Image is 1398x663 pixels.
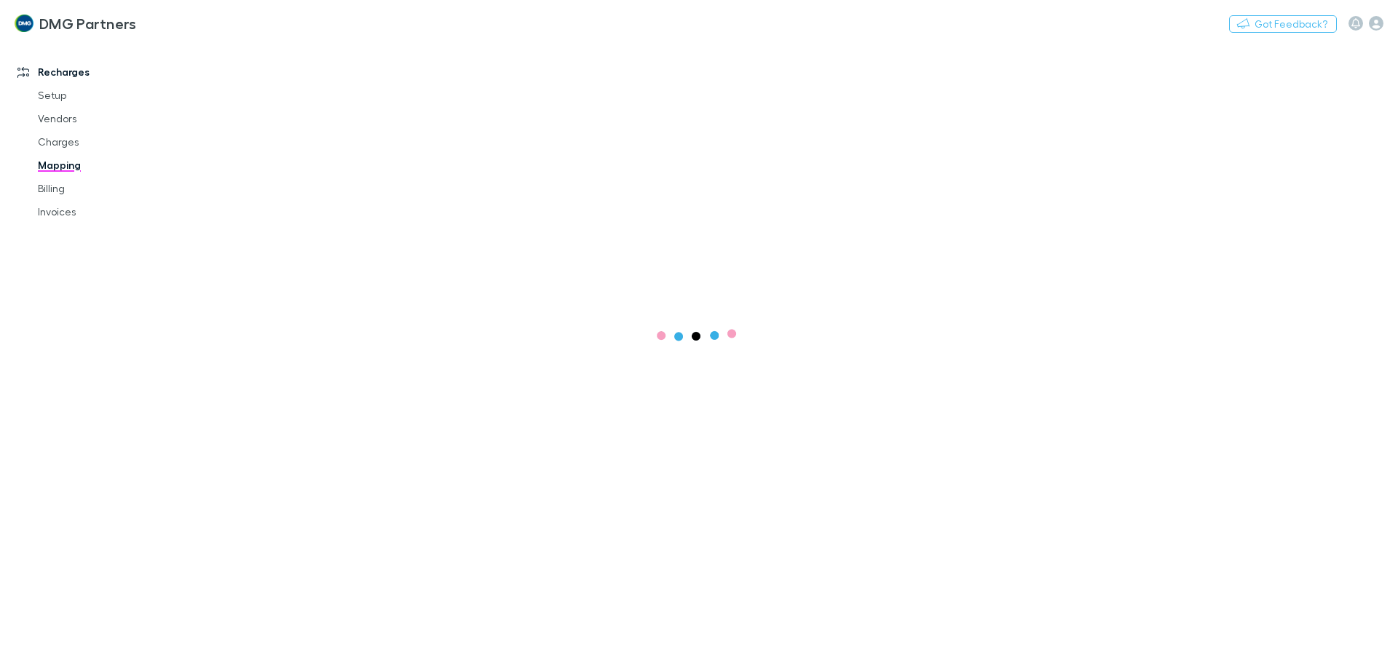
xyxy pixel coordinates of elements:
a: DMG Partners [6,6,145,41]
a: Invoices [23,200,197,223]
a: Setup [23,84,197,107]
h3: DMG Partners [39,15,137,32]
a: Recharges [3,60,197,84]
a: Charges [23,130,197,154]
img: DMG Partners's Logo [15,15,33,32]
a: Mapping [23,154,197,177]
a: Vendors [23,107,197,130]
a: Billing [23,177,197,200]
button: Got Feedback? [1229,15,1337,33]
